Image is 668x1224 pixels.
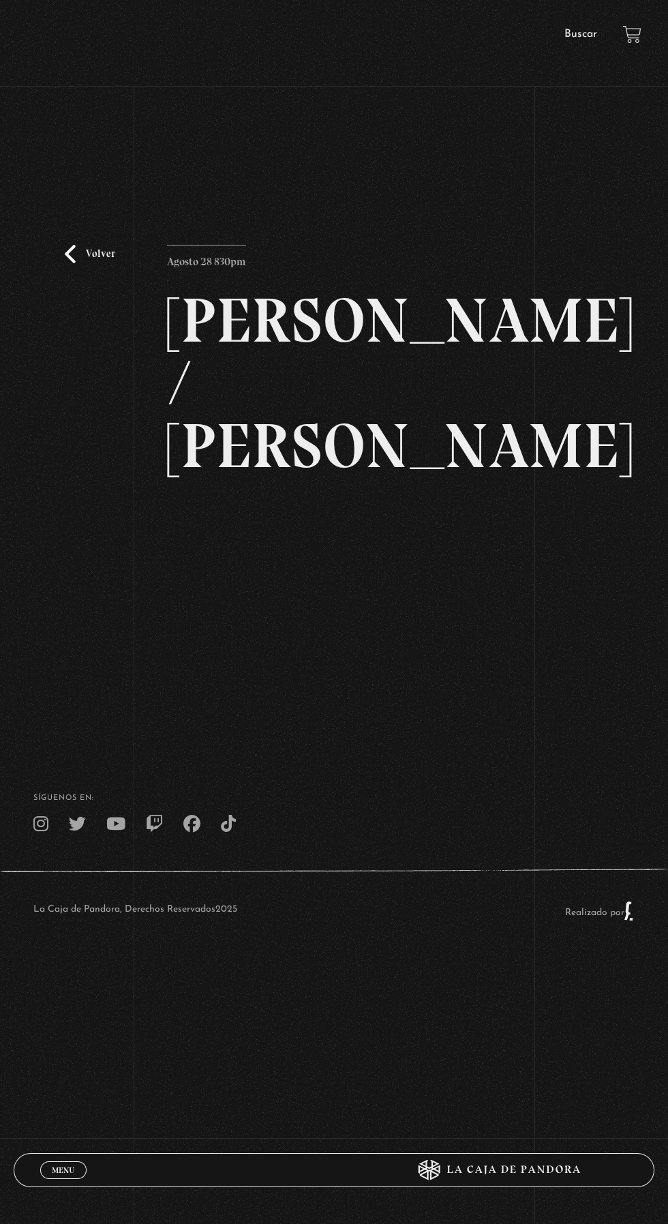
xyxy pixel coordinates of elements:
h2: [PERSON_NAME] / [PERSON_NAME] [167,289,500,477]
a: Volver [65,245,115,263]
p: La Caja de Pandora, Derechos Reservados 2025 [33,901,237,921]
iframe: Dailymotion video player – PROGRAMA EDITADO 29-8 TRUMP-MAD- [167,498,500,685]
a: Buscar [564,29,597,40]
a: Realizado por [565,908,635,918]
a: View your shopping cart [623,25,641,44]
h4: SÍguenos en: [33,794,635,802]
p: Agosto 28 830pm [167,245,246,272]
